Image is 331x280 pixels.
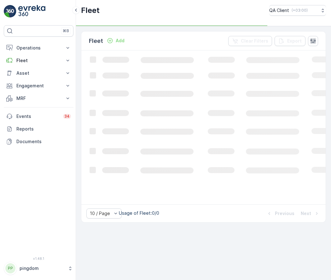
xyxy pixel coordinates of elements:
[20,265,65,271] p: pingdom
[16,70,61,76] p: Asset
[4,54,73,67] button: Fleet
[265,210,295,217] button: Previous
[16,83,61,89] p: Engagement
[18,5,45,18] img: logo_light-DOdMpM7g.png
[81,5,100,15] p: Fleet
[16,113,59,120] p: Events
[4,92,73,105] button: MRF
[4,262,73,275] button: PPpingdom
[301,210,311,217] p: Next
[287,38,302,44] p: Export
[16,45,61,51] p: Operations
[89,37,103,45] p: Fleet
[116,38,125,44] p: Add
[4,123,73,135] a: Reports
[269,7,289,14] p: QA Client
[16,57,61,64] p: Fleet
[4,42,73,54] button: Operations
[4,135,73,148] a: Documents
[275,36,305,46] button: Export
[4,257,73,260] span: v 1.48.1
[64,114,70,119] p: 34
[4,67,73,79] button: Asset
[104,37,127,44] button: Add
[275,210,294,217] p: Previous
[16,138,71,145] p: Documents
[4,5,16,18] img: logo
[292,8,308,13] p: ( +03:00 )
[16,126,71,132] p: Reports
[4,79,73,92] button: Engagement
[269,5,326,16] button: QA Client(+03:00)
[63,28,69,33] p: ⌘B
[300,210,321,217] button: Next
[228,36,272,46] button: Clear Filters
[241,38,268,44] p: Clear Filters
[119,210,159,216] p: Usage of Fleet : 0/0
[4,110,73,123] a: Events34
[5,263,15,273] div: PP
[16,95,61,102] p: MRF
